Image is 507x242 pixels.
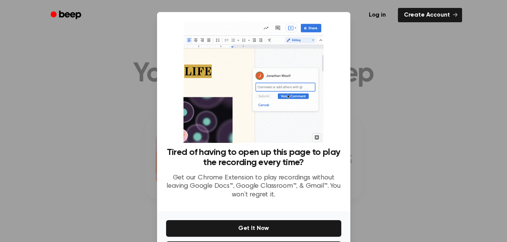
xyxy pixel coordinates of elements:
p: Get our Chrome Extension to play recordings without leaving Google Docs™, Google Classroom™, & Gm... [166,174,341,199]
a: Create Account [398,8,462,22]
h3: Tired of having to open up this page to play the recording every time? [166,147,341,168]
a: Log in [361,6,393,24]
button: Get It Now [166,220,341,237]
a: Beep [45,8,88,23]
img: Beep extension in action [183,21,324,143]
